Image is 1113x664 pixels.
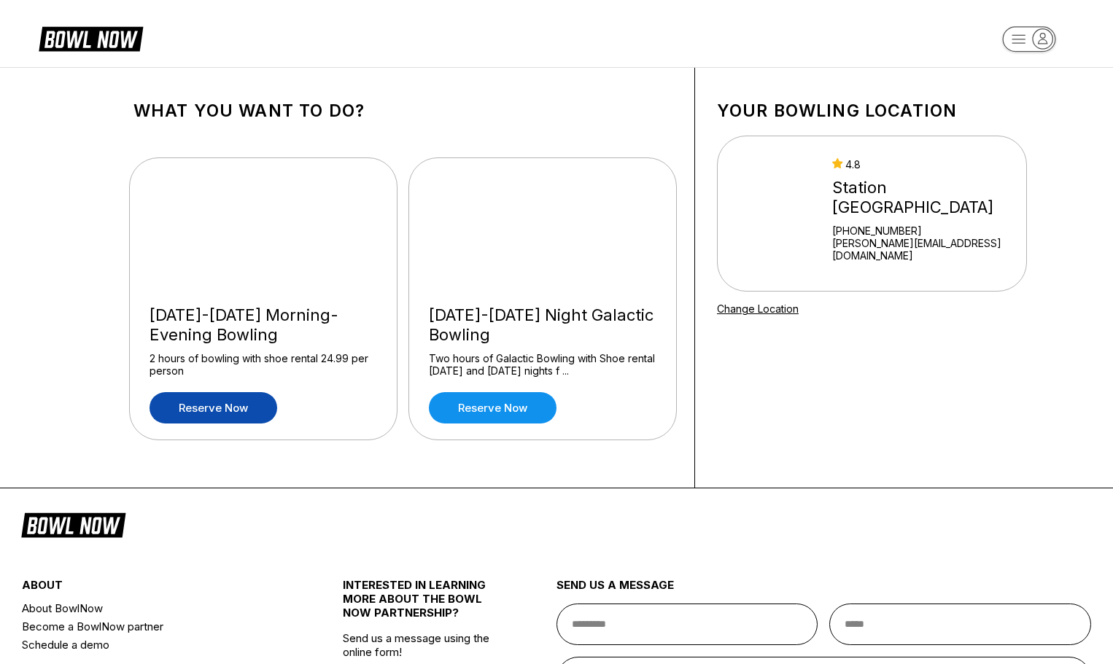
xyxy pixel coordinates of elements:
[343,578,503,631] div: INTERESTED IN LEARNING MORE ABOUT THE BOWL NOW PARTNERSHIP?
[429,305,656,345] div: [DATE]-[DATE] Night Galactic Bowling
[22,578,290,599] div: about
[429,352,656,378] div: Two hours of Galactic Bowling with Shoe rental [DATE] and [DATE] nights f ...
[832,237,1020,262] a: [PERSON_NAME][EMAIL_ADDRESS][DOMAIN_NAME]
[717,101,1027,121] h1: Your bowling location
[133,101,672,121] h1: What you want to do?
[832,158,1020,171] div: 4.8
[429,392,556,423] a: Reserve now
[150,305,377,345] div: [DATE]-[DATE] Morning-Evening Bowling
[22,599,290,617] a: About BowlNow
[150,352,377,378] div: 2 hours of bowling with shoe rental 24.99 per person
[150,392,277,423] a: Reserve now
[737,159,819,268] img: Station 300 Bluffton
[22,636,290,654] a: Schedule a demo
[409,158,678,289] img: Friday-Saturday Night Galactic Bowling
[717,302,799,315] a: Change Location
[832,178,1020,217] div: Station [GEOGRAPHIC_DATA]
[22,617,290,636] a: Become a BowlNow partner
[130,158,398,289] img: Friday-Sunday Morning-Evening Bowling
[832,224,1020,237] div: [PHONE_NUMBER]
[556,578,1091,604] div: send us a message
